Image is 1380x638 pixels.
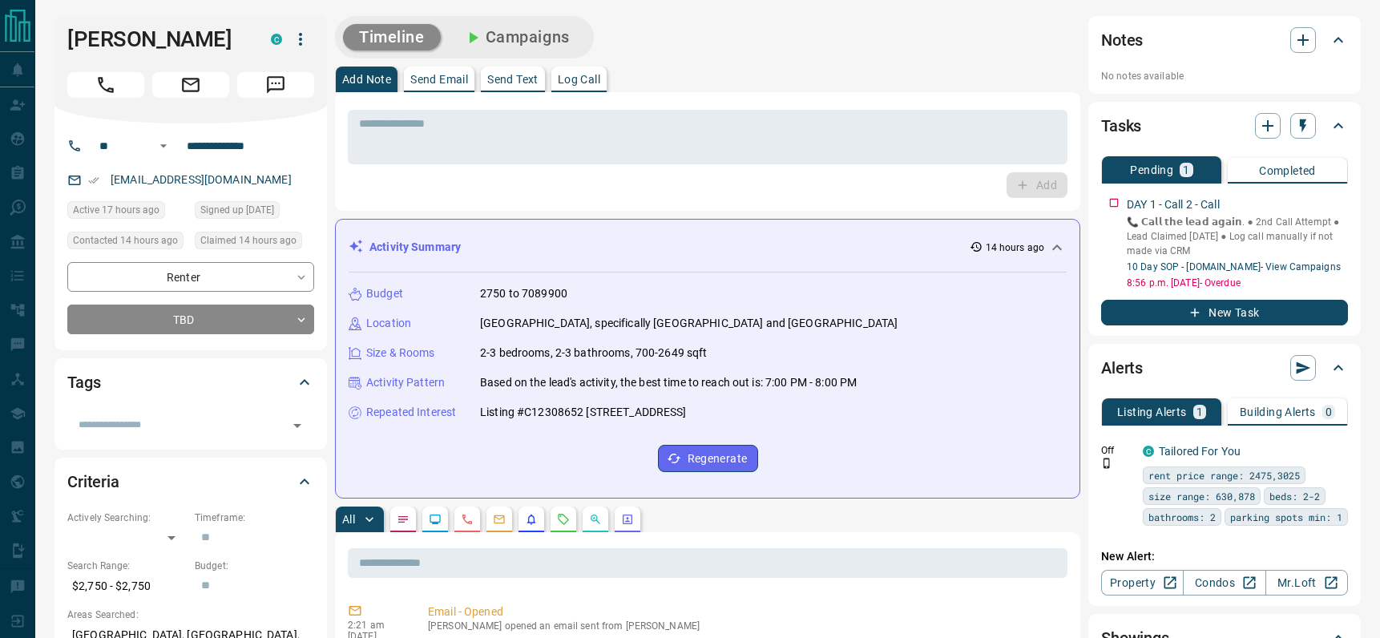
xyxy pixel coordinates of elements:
p: Timeframe: [195,511,314,525]
a: Mr.Loft [1265,570,1348,596]
p: Based on the lead's activity, the best time to reach out is: 7:00 PM - 8:00 PM [480,374,857,391]
button: Campaigns [447,24,586,50]
p: DAY 1 - Call 2 - Call [1127,196,1220,213]
p: Location [366,315,411,332]
p: No notes available [1101,69,1348,83]
a: Tailored For You [1159,445,1241,458]
p: Email - Opened [428,604,1061,620]
h2: Tasks [1101,113,1141,139]
div: TBD [67,305,314,334]
h2: Alerts [1101,355,1143,381]
div: Renter [67,262,314,292]
div: Tue Aug 12 2025 [195,232,314,254]
span: Message [237,72,314,98]
span: Contacted 14 hours ago [73,232,178,248]
p: Budget: [195,559,314,573]
p: New Alert: [1101,548,1348,565]
button: Open [154,136,173,155]
p: Size & Rooms [366,345,435,361]
svg: Listing Alerts [525,513,538,526]
h2: Tags [67,369,100,395]
p: 8:56 p.m. [DATE] - Overdue [1127,276,1348,290]
span: Claimed 14 hours ago [200,232,297,248]
span: Call [67,72,144,98]
p: Repeated Interest [366,404,456,421]
span: bathrooms: 2 [1148,509,1216,525]
p: Add Note [342,74,391,85]
div: Notes [1101,21,1348,59]
div: Tue Jul 22 2025 [195,201,314,224]
h1: [PERSON_NAME] [67,26,247,52]
p: Listing #C12308652 [STREET_ADDRESS] [480,404,687,421]
svg: Agent Actions [621,513,634,526]
div: Tags [67,363,314,402]
p: 14 hours ago [986,240,1044,255]
a: [EMAIL_ADDRESS][DOMAIN_NAME] [111,173,292,186]
div: Alerts [1101,349,1348,387]
span: Email [152,72,229,98]
p: Budget [366,285,403,302]
div: condos.ca [271,34,282,45]
p: Activity Pattern [366,374,445,391]
svg: Notes [397,513,410,526]
span: beds: 2-2 [1269,488,1320,504]
p: 2-3 bedrooms, 2-3 bathrooms, 700-2649 sqft [480,345,708,361]
p: Building Alerts [1240,406,1316,418]
p: Activity Summary [369,239,461,256]
p: All [342,514,355,525]
p: 2:21 am [348,620,404,631]
a: 10 Day SOP - [DOMAIN_NAME]- View Campaigns [1127,261,1341,273]
p: [GEOGRAPHIC_DATA], specifically [GEOGRAPHIC_DATA] and [GEOGRAPHIC_DATA] [480,315,898,332]
p: Completed [1259,165,1316,176]
p: Send Text [487,74,539,85]
div: Tue Aug 12 2025 [67,232,187,254]
a: Property [1101,570,1184,596]
p: 1 [1196,406,1203,418]
p: 2750 to 7089900 [480,285,567,302]
p: Pending [1130,164,1173,176]
button: Regenerate [658,445,758,472]
div: condos.ca [1143,446,1154,457]
p: Off [1101,443,1133,458]
p: 0 [1326,406,1332,418]
div: Activity Summary14 hours ago [349,232,1067,262]
p: Log Call [558,74,600,85]
svg: Lead Browsing Activity [429,513,442,526]
span: Signed up [DATE] [200,202,274,218]
p: Search Range: [67,559,187,573]
button: Timeline [343,24,441,50]
p: [PERSON_NAME] opened an email sent from [PERSON_NAME] [428,620,1061,632]
span: rent price range: 2475,3025 [1148,467,1300,483]
span: Active 17 hours ago [73,202,159,218]
span: parking spots min: 1 [1230,509,1342,525]
svg: Requests [557,513,570,526]
p: Areas Searched: [67,608,314,622]
svg: Calls [461,513,474,526]
svg: Opportunities [589,513,602,526]
svg: Email Verified [88,175,99,186]
div: Tue Aug 12 2025 [67,201,187,224]
p: Send Email [410,74,468,85]
div: Criteria [67,462,314,501]
p: Listing Alerts [1117,406,1187,418]
p: Actively Searching: [67,511,187,525]
button: New Task [1101,300,1348,325]
span: size range: 630,878 [1148,488,1255,504]
svg: Push Notification Only [1101,458,1112,469]
h2: Criteria [67,469,119,495]
h2: Notes [1101,27,1143,53]
button: Open [286,414,309,437]
p: 1 [1183,164,1189,176]
a: Condos [1183,570,1265,596]
svg: Emails [493,513,506,526]
div: Tasks [1101,107,1348,145]
p: $2,750 - $2,750 [67,573,187,600]
p: 📞 𝗖𝗮𝗹𝗹 𝘁𝗵𝗲 𝗹𝗲𝗮𝗱 𝗮𝗴𝗮𝗶𝗻. ● 2nd Call Attempt ● Lead Claimed [DATE] ‎● Log call manually if not made ... [1127,215,1348,258]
